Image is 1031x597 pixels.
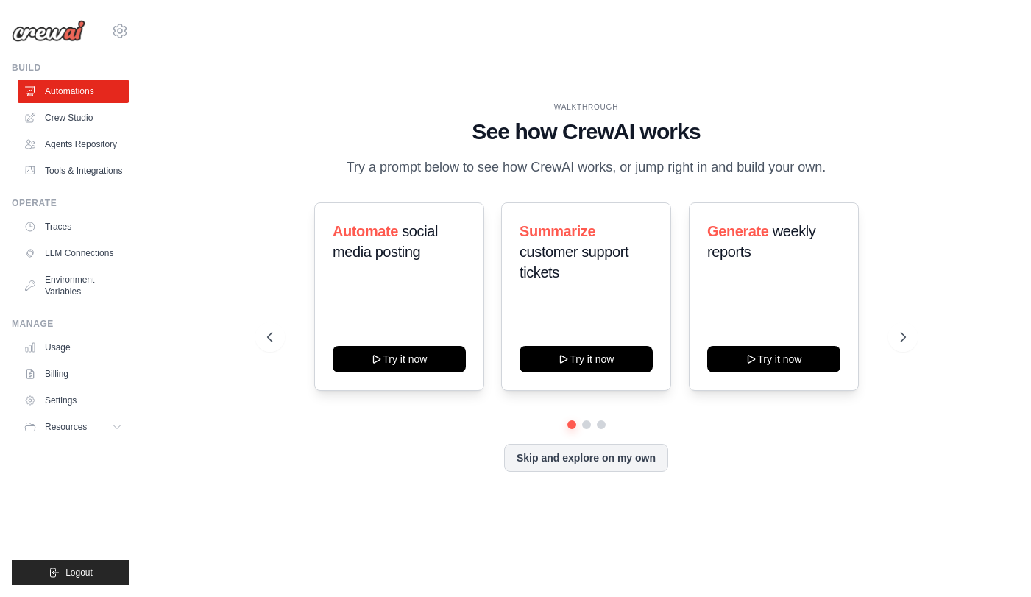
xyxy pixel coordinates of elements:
[707,346,840,372] button: Try it now
[18,215,129,239] a: Traces
[267,119,906,145] h1: See how CrewAI works
[504,444,668,472] button: Skip and explore on my own
[12,20,85,42] img: Logo
[707,223,815,260] span: weekly reports
[18,106,129,130] a: Crew Studio
[12,62,129,74] div: Build
[12,560,129,585] button: Logout
[267,102,906,113] div: WALKTHROUGH
[18,415,129,439] button: Resources
[333,346,466,372] button: Try it now
[18,389,129,412] a: Settings
[65,567,93,579] span: Logout
[18,133,129,156] a: Agents Repository
[520,244,628,280] span: customer support tickets
[520,346,653,372] button: Try it now
[18,336,129,359] a: Usage
[12,197,129,209] div: Operate
[957,526,1031,597] iframe: Chat Widget
[18,159,129,183] a: Tools & Integrations
[707,223,769,239] span: Generate
[18,80,129,103] a: Automations
[18,362,129,386] a: Billing
[333,223,398,239] span: Automate
[18,268,129,303] a: Environment Variables
[520,223,595,239] span: Summarize
[12,318,129,330] div: Manage
[18,241,129,265] a: LLM Connections
[333,223,438,260] span: social media posting
[45,421,87,433] span: Resources
[339,157,834,178] p: Try a prompt below to see how CrewAI works, or jump right in and build your own.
